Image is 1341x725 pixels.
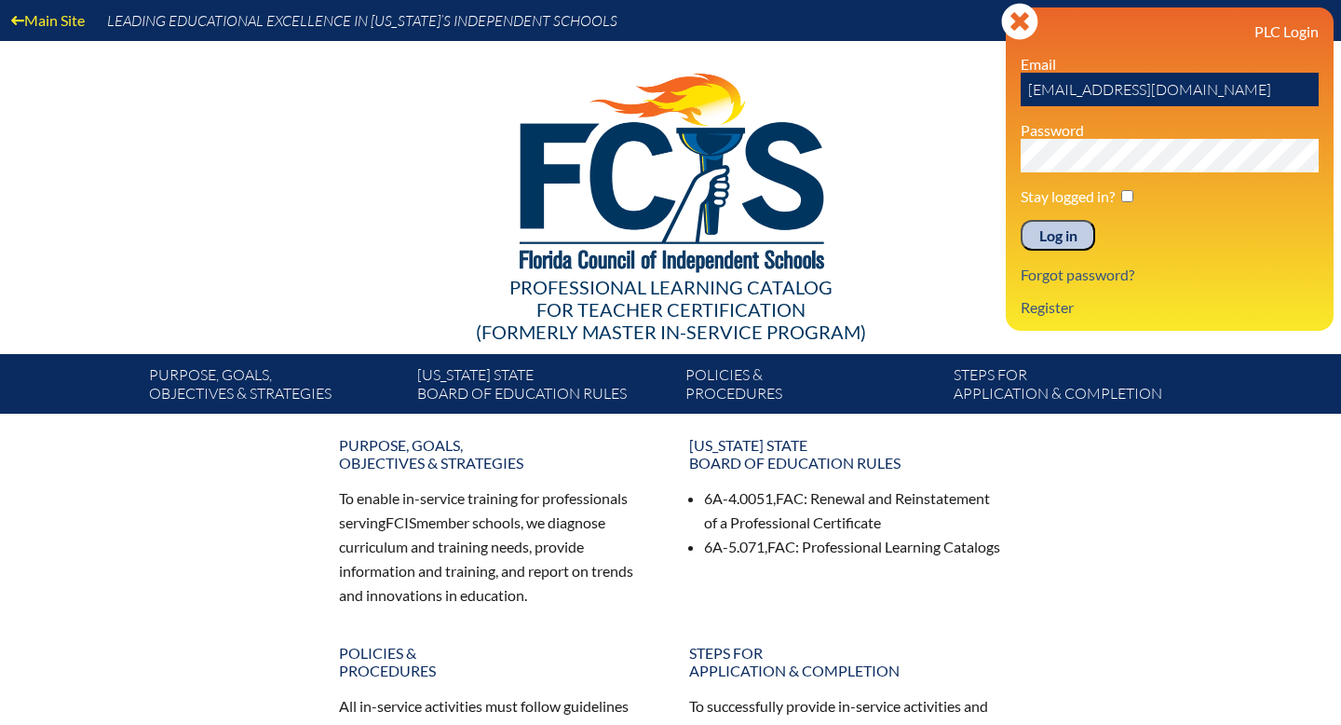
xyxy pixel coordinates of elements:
[1001,3,1038,40] svg: Close
[1021,220,1095,252] input: Log in
[678,362,946,414] a: Policies &Procedures
[767,538,795,555] span: FAC
[1013,262,1142,287] a: Forgot password?
[1021,55,1056,73] label: Email
[1021,187,1115,205] label: Stay logged in?
[776,489,804,507] span: FAC
[479,41,863,295] img: FCISlogo221.eps
[1021,121,1084,139] label: Password
[678,429,1013,479] a: [US_STATE] StateBoard of Education rules
[536,298,806,321] span: for Teacher Certification
[1013,294,1081,320] a: Register
[4,7,92,33] a: Main Site
[134,276,1207,343] div: Professional Learning Catalog (formerly Master In-service Program)
[704,486,1002,535] li: 6A-4.0051, : Renewal and Reinstatement of a Professional Certificate
[946,362,1214,414] a: Steps forapplication & completion
[328,429,663,479] a: Purpose, goals,objectives & strategies
[328,636,663,687] a: Policies &Procedures
[339,486,652,607] p: To enable in-service training for professionals serving member schools, we diagnose curriculum an...
[704,535,1002,559] li: 6A-5.071, : Professional Learning Catalogs
[410,362,678,414] a: [US_STATE] StateBoard of Education rules
[142,362,410,414] a: Purpose, goals,objectives & strategies
[386,513,416,531] span: FCIS
[1021,22,1319,40] h3: PLC Login
[678,636,1013,687] a: Steps forapplication & completion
